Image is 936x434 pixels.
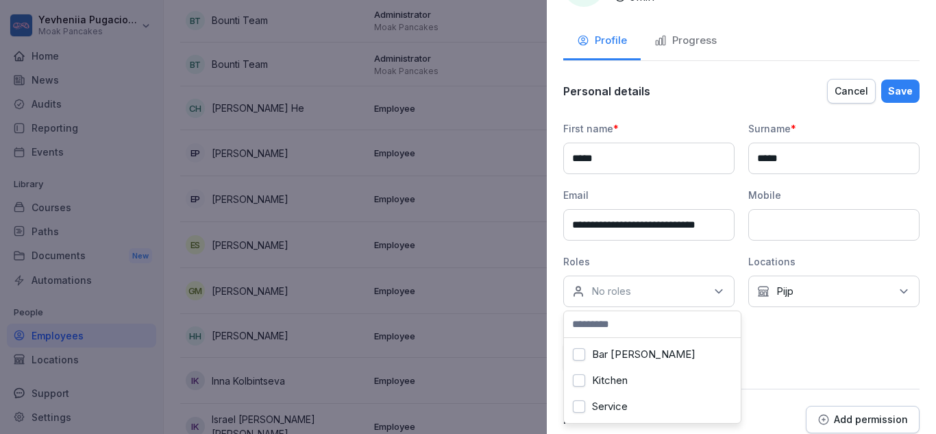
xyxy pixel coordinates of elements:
[888,84,913,99] div: Save
[834,414,908,425] p: Add permission
[592,348,695,361] label: Bar [PERSON_NAME]
[591,285,631,298] p: No roles
[806,406,920,433] button: Add permission
[592,400,628,413] label: Service
[563,254,735,269] div: Roles
[577,33,627,49] div: Profile
[641,23,730,60] button: Progress
[748,254,920,269] div: Locations
[563,84,650,98] p: Personal details
[563,23,641,60] button: Profile
[592,374,628,387] label: Kitchen
[827,79,876,104] button: Cancel
[654,33,717,49] div: Progress
[835,84,868,99] div: Cancel
[748,121,920,136] div: Surname
[776,285,793,298] p: Pijp
[563,121,735,136] div: First name
[748,188,920,202] div: Mobile
[563,188,735,202] div: Email
[881,80,920,103] button: Save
